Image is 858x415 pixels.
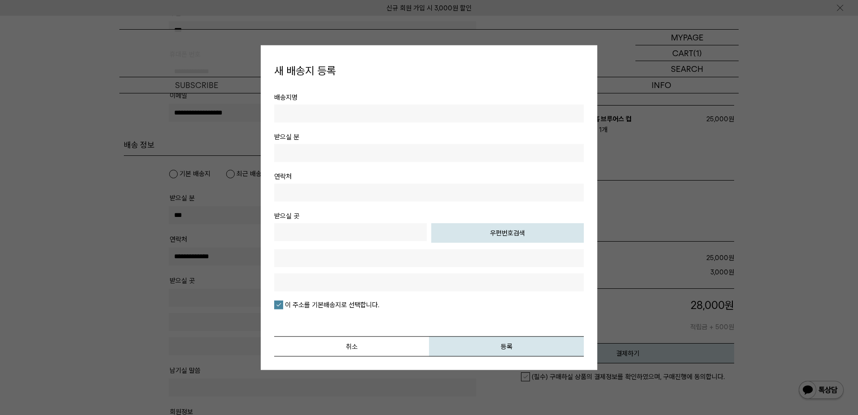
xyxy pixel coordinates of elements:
[274,132,299,141] span: 받으실 분
[274,93,298,101] span: 배송지명
[274,212,299,220] span: 받으실 곳
[431,223,584,243] button: 우편번호검색
[274,172,292,180] span: 연락처
[274,336,429,356] button: 취소
[274,300,379,309] label: 이 주소를 기본배송지로 선택합니다.
[429,336,584,356] button: 등록
[274,63,584,79] h4: 새 배송지 등록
